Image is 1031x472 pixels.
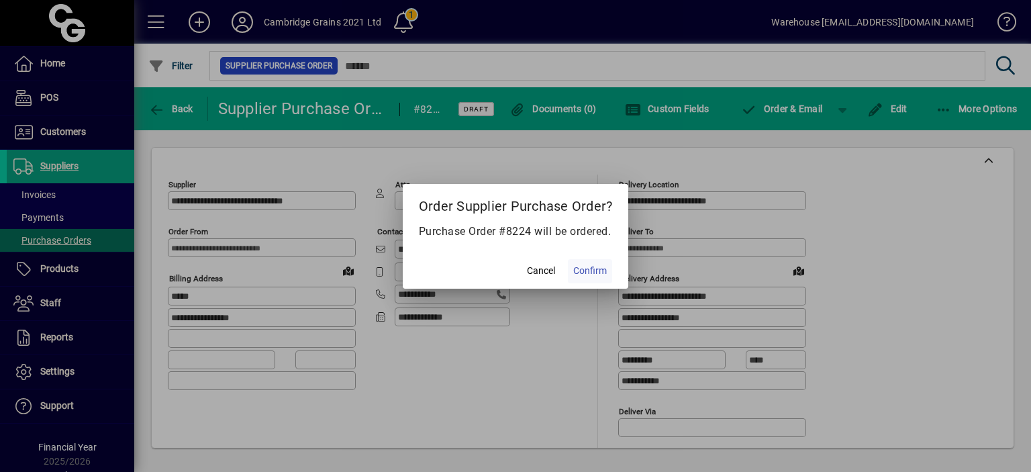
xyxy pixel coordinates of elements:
span: Cancel [527,264,555,278]
span: Confirm [573,264,607,278]
button: Confirm [568,259,612,283]
h2: Order Supplier Purchase Order? [403,184,629,223]
button: Cancel [520,259,562,283]
p: Purchase Order #8224 will be ordered. [419,224,613,240]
